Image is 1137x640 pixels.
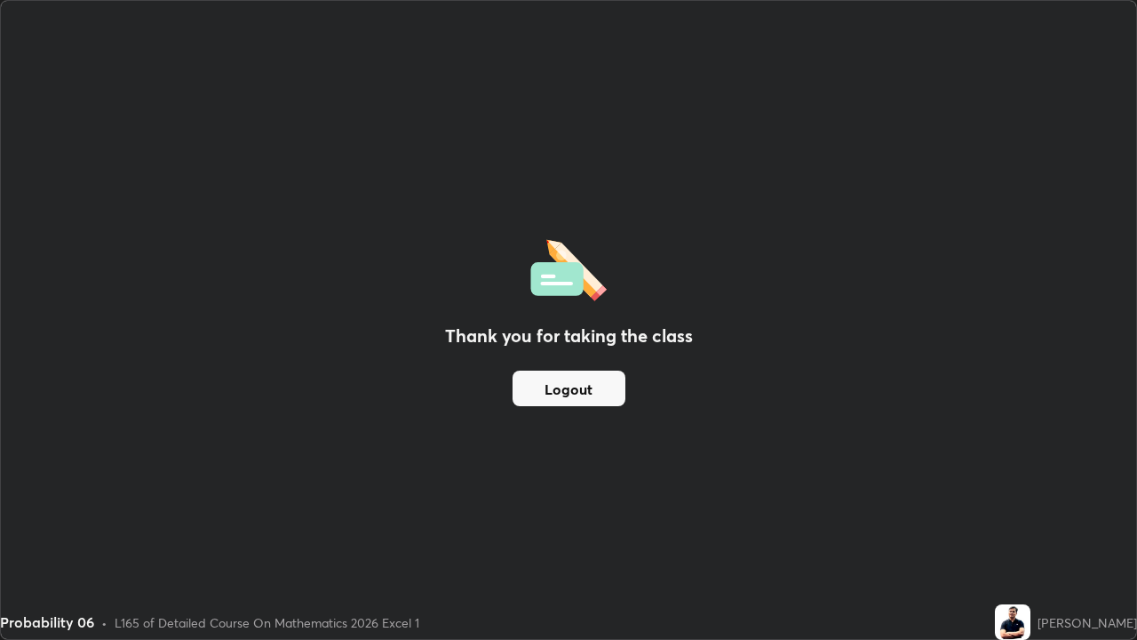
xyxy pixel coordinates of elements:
[530,234,607,301] img: offlineFeedback.1438e8b3.svg
[513,371,625,406] button: Logout
[101,613,107,632] div: •
[445,323,693,349] h2: Thank you for taking the class
[115,613,419,632] div: L165 of Detailed Course On Mathematics 2026 Excel 1
[1038,613,1137,632] div: [PERSON_NAME]
[995,604,1030,640] img: 988431c348cc4fbe81a6401cf86f26e4.jpg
